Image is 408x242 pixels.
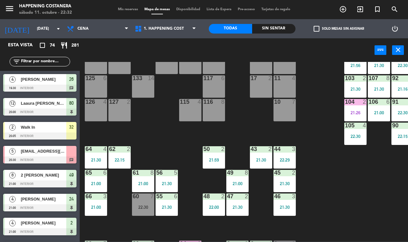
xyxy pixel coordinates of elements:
[9,76,16,83] span: 4
[21,76,66,83] span: [PERSON_NAME]
[13,58,20,65] i: filter_list
[5,4,14,13] i: menu
[198,99,201,105] div: 4
[21,172,66,178] span: 2 [PERSON_NAME]
[274,75,274,81] div: 11
[292,75,296,81] div: 4
[150,193,154,199] div: 7
[9,124,16,131] span: 2
[55,25,62,33] i: arrow_drop_down
[292,170,296,176] div: 2
[221,75,225,81] div: 6
[150,170,154,176] div: 8
[85,158,107,162] div: 21:30
[9,196,16,202] span: 4
[363,75,367,81] div: 2
[221,99,225,105] div: 8
[235,8,258,11] span: Pre-acceso
[156,170,157,176] div: 56
[221,193,225,199] div: 2
[392,99,392,105] div: 91
[203,75,204,81] div: 117
[85,99,86,105] div: 126
[203,205,225,209] div: 22:00
[273,181,296,186] div: 21:30
[127,99,131,105] div: 2
[9,148,16,155] span: 5
[392,75,392,81] div: 92
[203,158,225,162] div: 21:59
[156,193,157,199] div: 55
[368,63,390,68] div: 21:30
[344,134,367,139] div: 22:30
[141,8,173,11] span: Mapa de mesas
[245,193,249,199] div: 2
[144,26,184,31] span: 1. HAPPENING COST
[391,25,399,33] i: power_settings_new
[203,193,204,199] div: 48
[394,46,402,54] i: close
[39,42,46,49] i: crop_square
[21,100,66,107] span: Laaura [PERSON_NAME]
[174,193,178,199] div: 6
[274,99,274,105] div: 10
[103,170,107,176] div: 6
[85,205,107,209] div: 21:00
[103,75,107,81] div: 6
[156,181,178,186] div: 21:30
[85,75,86,81] div: 125
[9,100,16,107] span: 12
[203,8,235,11] span: Lista de Espera
[50,42,55,49] span: 74
[69,171,74,179] span: 49
[314,26,319,32] span: check_box_outline_blank
[339,5,347,13] i: add_circle_outline
[391,5,398,13] i: search
[292,146,296,152] div: 3
[9,172,16,178] span: 8
[21,124,66,131] span: Walk In
[60,42,68,49] i: restaurant
[115,8,141,11] span: Mis reservas
[377,46,384,54] i: power_input
[69,195,74,203] span: 24
[19,3,72,10] div: Happening Costanera
[250,158,272,162] div: 21:30
[268,75,272,81] div: 2
[174,170,178,176] div: 5
[374,5,381,13] i: turned_in_not
[221,146,225,152] div: 2
[20,58,70,65] input: Filtrar por nombre...
[226,205,249,209] div: 21:30
[292,193,296,199] div: 3
[392,123,392,128] div: 90
[21,148,66,155] span: [EMAIL_ADDRESS][DOMAIN_NAME]
[85,181,107,186] div: 21:00
[173,8,203,11] span: Disponibilidad
[386,75,390,81] div: 8
[252,24,295,34] div: Sin sentar
[363,99,367,105] div: 2
[314,26,364,32] label: Solo mesas sin asignar
[69,99,74,107] span: 80
[77,26,89,31] span: Cena
[273,158,296,162] div: 22:29
[19,10,72,16] div: sábado 11. octubre - 22:32
[344,87,367,91] div: 21:30
[203,146,204,152] div: 50
[363,123,367,128] div: 4
[274,193,274,199] div: 46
